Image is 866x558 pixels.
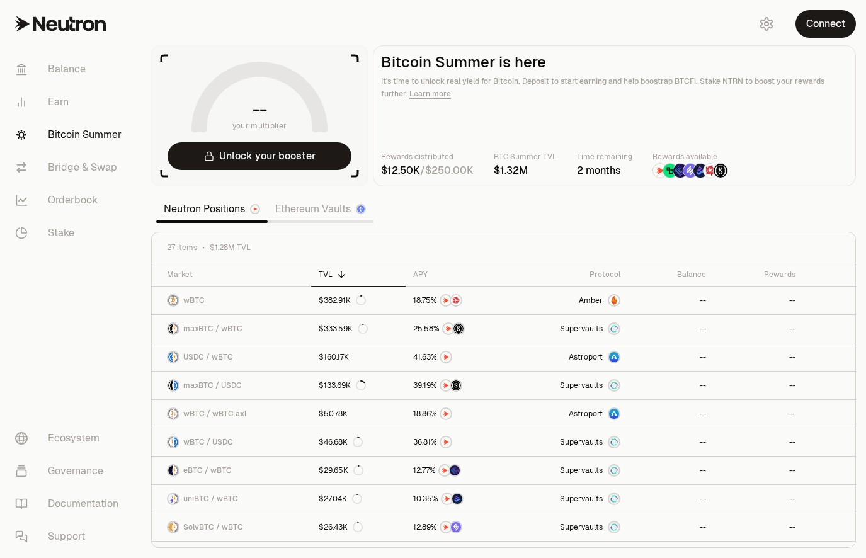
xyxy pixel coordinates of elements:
img: Neutron Logo [251,205,259,213]
a: NTRNSolv Points [406,513,516,541]
div: $333.59K [319,324,368,334]
img: wBTC Logo [168,409,173,419]
img: Structured Points [451,380,461,390]
a: -- [628,485,714,513]
button: NTRNMars Fragments [413,294,509,307]
a: maxBTC LogoUSDC LogomaxBTC / USDC [152,372,311,399]
img: wBTC.axl Logo [174,409,178,419]
img: NTRN [442,494,452,504]
div: $26.43K [319,522,363,532]
a: $160.17K [311,343,406,371]
img: USDC Logo [174,437,178,447]
div: Rewards [721,270,795,280]
span: wBTC / wBTC.axl [183,409,246,419]
img: wBTC Logo [174,522,178,532]
a: $46.68K [311,428,406,456]
a: SupervaultsSupervaults [516,428,628,456]
button: Unlock your booster [168,142,351,170]
span: Amber [579,295,603,305]
a: Neutron Positions [156,196,268,222]
span: SolvBTC / wBTC [183,522,243,532]
img: Supervaults [609,324,619,334]
img: NTRN [441,409,451,419]
img: wBTC Logo [174,465,178,475]
a: wBTC LogoUSDC LogowBTC / USDC [152,428,311,456]
a: NTRNEtherFi Points [406,457,516,484]
a: Astroport [516,400,628,428]
a: maxBTC LogowBTC LogomaxBTC / wBTC [152,315,311,343]
a: -- [714,343,803,371]
a: -- [714,457,803,484]
a: -- [714,287,803,314]
a: USDC LogowBTC LogoUSDC / wBTC [152,343,311,371]
span: Supervaults [560,465,603,475]
img: NTRN [653,164,667,178]
button: NTRN [413,436,509,448]
button: NTRNSolv Points [413,521,509,533]
a: -- [714,513,803,541]
button: NTRN [413,351,509,363]
a: Ecosystem [5,422,136,455]
img: Amber [609,295,619,305]
img: NTRN [441,380,451,390]
a: $133.69K [311,372,406,399]
a: -- [628,400,714,428]
img: EtherFi Points [673,164,687,178]
a: SupervaultsSupervaults [516,372,628,399]
span: wBTC [183,295,205,305]
button: NTRNBedrock Diamonds [413,493,509,505]
a: NTRNMars Fragments [406,287,516,314]
span: your multiplier [232,120,287,132]
img: eBTC Logo [168,465,173,475]
img: Mars Fragments [704,164,717,178]
a: -- [714,315,803,343]
img: NTRN [440,465,450,475]
img: wBTC Logo [168,295,178,305]
img: USDC Logo [174,380,178,390]
img: wBTC Logo [168,437,173,447]
img: NTRN [441,352,451,362]
a: Governance [5,455,136,487]
a: Bridge & Swap [5,151,136,184]
a: wBTC LogowBTC [152,287,311,314]
a: Support [5,520,136,553]
p: It's time to unlock real yield for Bitcoin. Deposit to start earning and help boostrap BTCFi. Sta... [381,75,848,100]
button: Connect [795,10,856,38]
img: Structured Points [714,164,727,178]
a: Ethereum Vaults [268,196,373,222]
div: $160.17K [319,352,349,362]
span: maxBTC / wBTC [183,324,242,334]
a: SupervaultsSupervaults [516,485,628,513]
img: USDC Logo [168,352,173,362]
img: NTRN [441,295,451,305]
img: Supervaults [609,437,619,447]
button: NTRNStructured Points [413,322,509,335]
a: -- [628,428,714,456]
img: SolvBTC Logo [168,522,173,532]
span: Astroport [569,352,603,362]
a: $26.43K [311,513,406,541]
img: Solv Points [451,522,461,532]
button: NTRNEtherFi Points [413,464,509,477]
div: $50.78K [319,409,348,419]
p: Time remaining [577,151,632,163]
img: Structured Points [453,324,464,334]
img: Bedrock Diamonds [452,494,462,504]
img: wBTC Logo [174,352,178,362]
img: NTRN [441,437,451,447]
a: Bitcoin Summer [5,118,136,151]
span: USDC / wBTC [183,352,233,362]
div: $29.65K [319,465,363,475]
a: -- [714,400,803,428]
a: -- [714,485,803,513]
span: $1.28M TVL [210,242,251,253]
img: Supervaults [609,465,619,475]
img: maxBTC Logo [168,324,173,334]
a: Documentation [5,487,136,520]
img: Supervaults [609,522,619,532]
a: Stake [5,217,136,249]
a: $29.65K [311,457,406,484]
a: NTRNStructured Points [406,315,516,343]
img: Solv Points [683,164,697,178]
div: APY [413,270,509,280]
